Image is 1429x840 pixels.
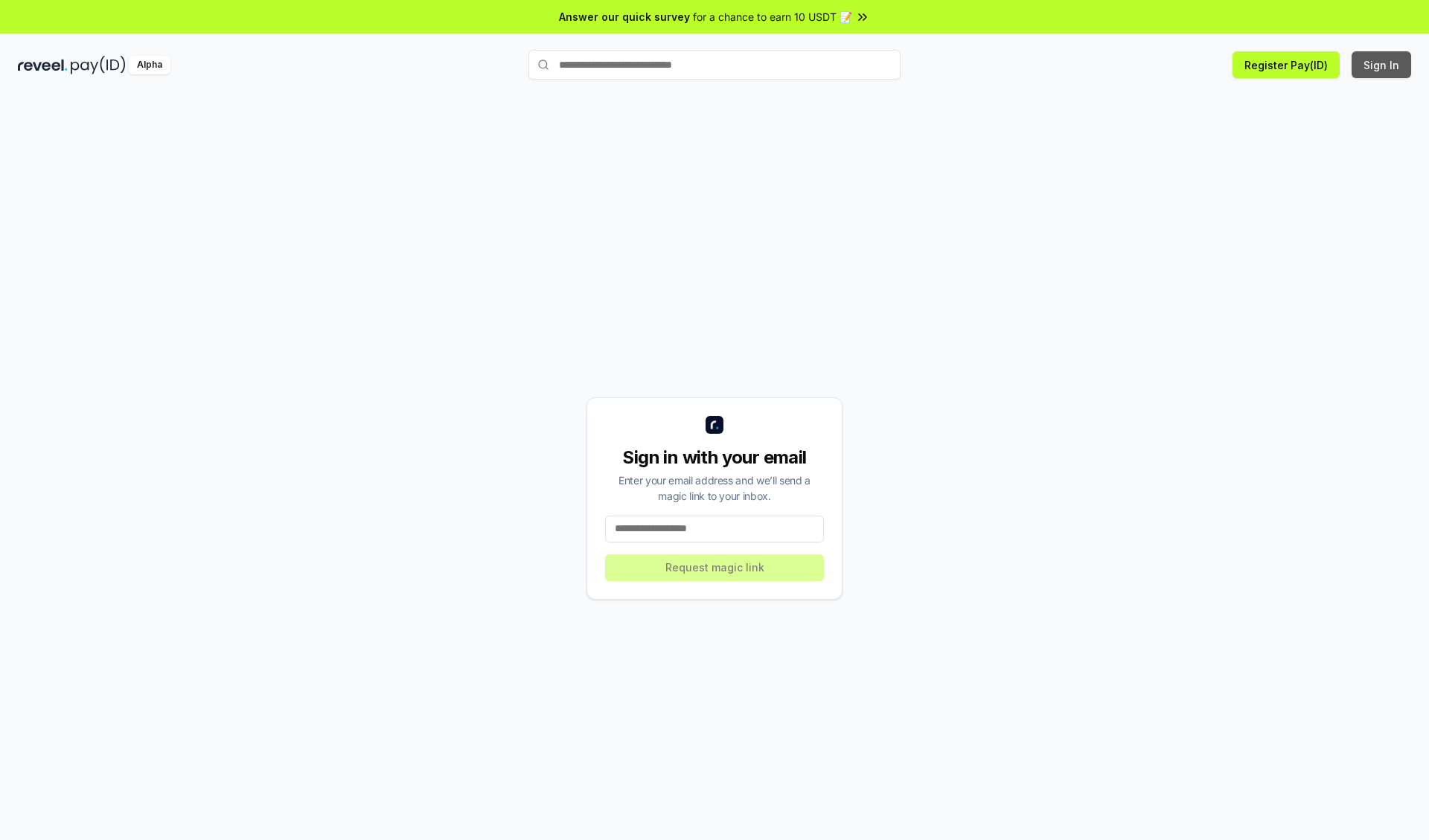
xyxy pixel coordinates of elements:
[605,446,824,469] div: Sign in with your email
[706,416,723,434] img: logo_small
[693,9,852,25] span: for a chance to earn 10 USDT 📝
[129,56,170,74] div: Alpha
[18,56,68,74] img: reveel_dark
[71,56,126,74] img: pay_id
[1352,51,1411,78] button: Sign In
[1233,51,1340,78] button: Register Pay(ID)
[605,472,824,504] div: Enter your email address and we’ll send a magic link to your inbox.
[559,9,690,25] span: Answer our quick survey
